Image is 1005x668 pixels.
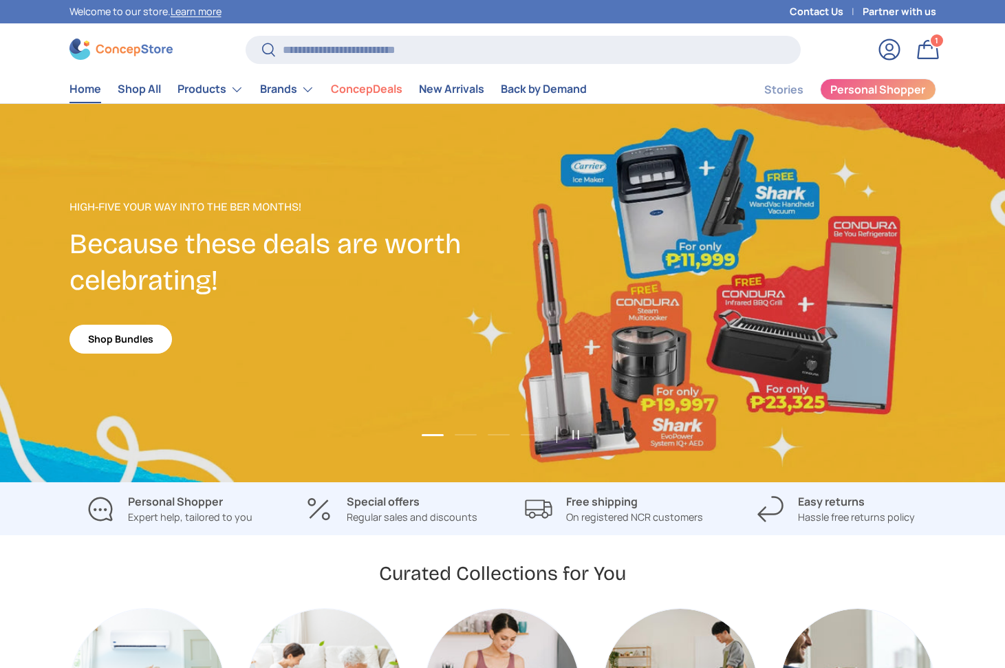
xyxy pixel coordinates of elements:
[171,5,221,18] a: Learn more
[566,494,638,509] strong: Free shipping
[128,494,223,509] strong: Personal Shopper
[69,493,270,525] a: Personal Shopper Expert help, tailored to you
[731,76,936,103] nav: Secondary
[347,510,477,525] p: Regular sales and discounts
[419,76,484,103] a: New Arrivals
[863,4,936,19] a: Partner with us
[169,76,252,103] summary: Products
[790,4,863,19] a: Contact Us
[69,199,503,215] p: High-Five Your Way Into the Ber Months!
[292,493,492,525] a: Special offers Regular sales and discounts
[177,76,244,103] a: Products
[260,76,314,103] a: Brands
[820,78,936,100] a: Personal Shopper
[798,494,865,509] strong: Easy returns
[379,561,626,586] h2: Curated Collections for You
[331,76,402,103] a: ConcepDeals
[128,510,252,525] p: Expert help, tailored to you
[69,226,503,299] h2: Because these deals are worth celebrating!
[69,39,173,60] img: ConcepStore
[764,76,803,103] a: Stories
[501,76,587,103] a: Back by Demand
[69,76,587,103] nav: Primary
[566,510,703,525] p: On registered NCR customers
[798,510,915,525] p: Hassle free returns policy
[69,325,172,354] a: Shop Bundles
[252,76,323,103] summary: Brands
[736,493,936,525] a: Easy returns Hassle free returns policy
[935,35,938,45] span: 1
[69,4,221,19] p: Welcome to our store.
[830,84,925,95] span: Personal Shopper
[347,494,420,509] strong: Special offers
[69,76,101,103] a: Home
[514,493,714,525] a: Free shipping On registered NCR customers
[118,76,161,103] a: Shop All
